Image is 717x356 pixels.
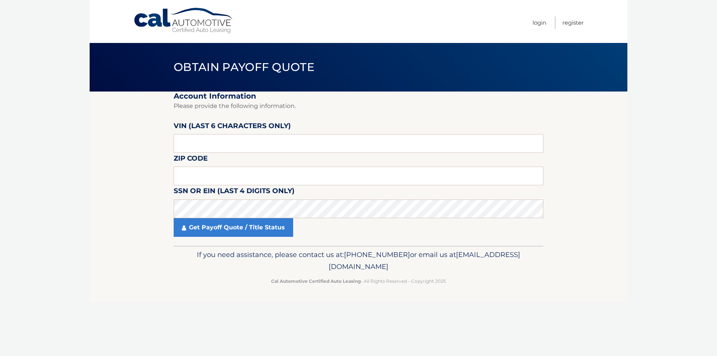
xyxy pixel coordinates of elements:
p: If you need assistance, please contact us at: or email us at [179,249,538,273]
label: Zip Code [174,153,208,167]
span: Obtain Payoff Quote [174,60,314,74]
strong: Cal Automotive Certified Auto Leasing [271,278,361,284]
label: VIN (last 6 characters only) [174,120,291,134]
a: Login [533,16,546,29]
a: Get Payoff Quote / Title Status [174,218,293,237]
a: Register [562,16,584,29]
h2: Account Information [174,92,543,101]
p: - All Rights Reserved - Copyright 2025 [179,277,538,285]
label: SSN or EIN (last 4 digits only) [174,185,295,199]
a: Cal Automotive [133,7,234,34]
p: Please provide the following information. [174,101,543,111]
span: [PHONE_NUMBER] [344,250,410,259]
